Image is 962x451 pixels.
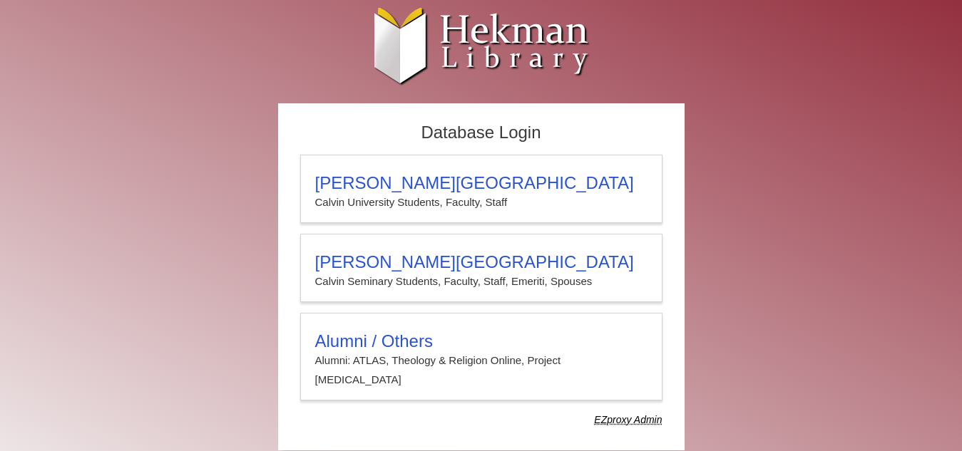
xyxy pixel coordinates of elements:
[315,173,648,193] h3: [PERSON_NAME][GEOGRAPHIC_DATA]
[315,331,648,389] summary: Alumni / OthersAlumni: ATLAS, Theology & Religion Online, Project [MEDICAL_DATA]
[315,272,648,291] p: Calvin Seminary Students, Faculty, Staff, Emeriti, Spouses
[300,155,662,223] a: [PERSON_NAME][GEOGRAPHIC_DATA]Calvin University Students, Faculty, Staff
[315,331,648,351] h3: Alumni / Others
[315,351,648,389] p: Alumni: ATLAS, Theology & Religion Online, Project [MEDICAL_DATA]
[315,193,648,212] p: Calvin University Students, Faculty, Staff
[315,252,648,272] h3: [PERSON_NAME][GEOGRAPHIC_DATA]
[300,234,662,302] a: [PERSON_NAME][GEOGRAPHIC_DATA]Calvin Seminary Students, Faculty, Staff, Emeriti, Spouses
[293,118,670,147] h2: Database Login
[594,414,662,425] dfn: Use Alumni login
